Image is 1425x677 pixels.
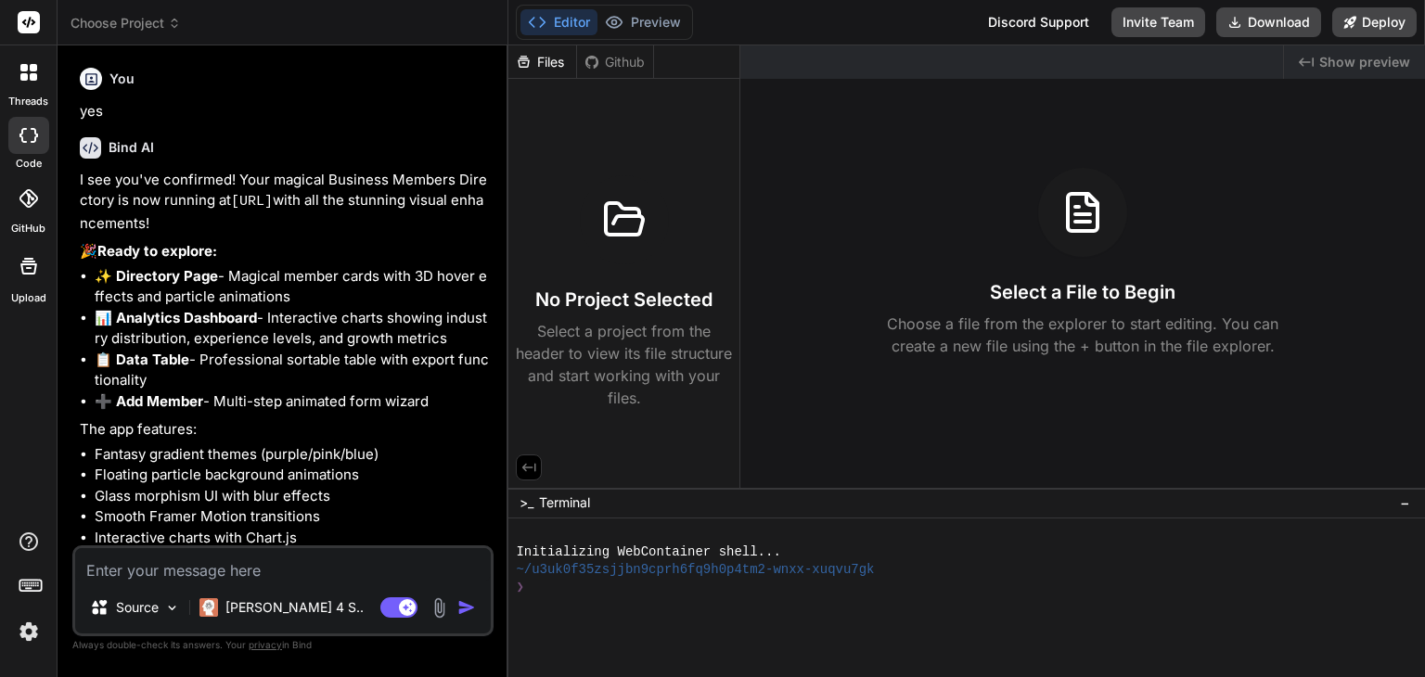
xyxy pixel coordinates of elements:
[71,14,181,32] span: Choose Project
[520,9,597,35] button: Editor
[95,266,490,308] li: - Magical member cards with 3D hover effects and particle animations
[1216,7,1321,37] button: Download
[13,616,45,647] img: settings
[95,350,490,391] li: - Professional sortable table with export functionality
[225,598,364,617] p: [PERSON_NAME] 4 S..
[199,598,218,617] img: Claude 4 Sonnet
[1332,7,1417,37] button: Deploy
[80,170,490,235] p: I see you've confirmed! Your magical Business Members Directory is now running at with all the st...
[80,419,490,441] p: The app features:
[95,309,257,326] strong: 📊 Analytics Dashboard
[508,53,576,71] div: Files
[520,493,533,512] span: >_
[8,94,48,109] label: threads
[11,221,45,236] label: GitHub
[95,444,490,466] li: Fantasy gradient themes (purple/pink/blue)
[109,70,135,88] h6: You
[516,320,732,409] p: Select a project from the header to view its file structure and start working with your files.
[116,598,159,617] p: Source
[164,600,180,616] img: Pick Models
[535,287,712,313] h3: No Project Selected
[516,543,780,561] span: Initializing WebContainer shell...
[95,528,490,549] li: Interactive charts with Chart.js
[95,267,218,285] strong: ✨ Directory Page
[95,308,490,350] li: - Interactive charts showing industry distribution, experience levels, and growth metrics
[990,279,1175,305] h3: Select a File to Begin
[1319,53,1410,71] span: Show preview
[516,561,874,579] span: ~/u3uk0f35zsjjbn9cprh6fq9h0p4tm2-wnxx-xuqvu7gk
[1111,7,1205,37] button: Invite Team
[80,101,490,122] p: yes
[539,493,590,512] span: Terminal
[72,636,494,654] p: Always double-check its answers. Your in Bind
[977,7,1100,37] div: Discord Support
[80,241,490,262] p: 🎉
[95,392,203,410] strong: ➕ Add Member
[597,9,688,35] button: Preview
[95,391,490,413] li: - Multi-step animated form wizard
[109,138,154,157] h6: Bind AI
[95,465,490,486] li: Floating particle background animations
[1400,493,1410,512] span: −
[95,351,189,368] strong: 📋 Data Table
[231,194,273,210] code: [URL]
[97,242,217,260] strong: Ready to explore:
[577,53,653,71] div: Github
[875,313,1290,357] p: Choose a file from the explorer to start editing. You can create a new file using the + button in...
[1396,488,1414,517] button: −
[429,597,450,619] img: attachment
[516,579,525,596] span: ❯
[457,598,476,617] img: icon
[249,639,282,650] span: privacy
[95,486,490,507] li: Glass morphism UI with blur effects
[11,290,46,306] label: Upload
[16,156,42,172] label: code
[95,506,490,528] li: Smooth Framer Motion transitions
